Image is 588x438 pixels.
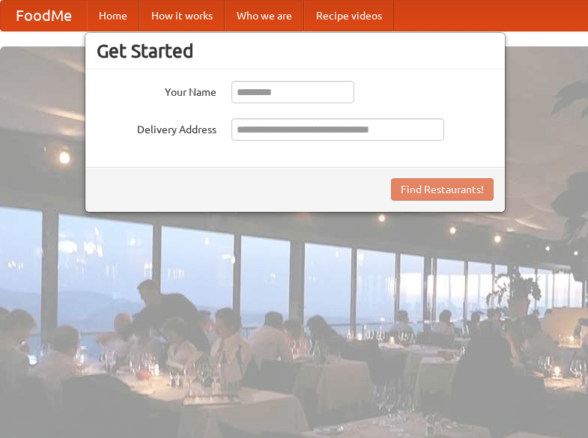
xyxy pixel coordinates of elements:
[139,1,225,31] a: How it works
[97,118,216,137] label: Delivery Address
[304,1,394,31] a: Recipe videos
[97,40,494,62] h3: Get Started
[87,1,139,31] a: Home
[391,178,494,201] button: Find Restaurants!
[1,1,87,31] a: FoodMe
[225,1,304,31] a: Who we are
[97,81,216,100] label: Your Name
